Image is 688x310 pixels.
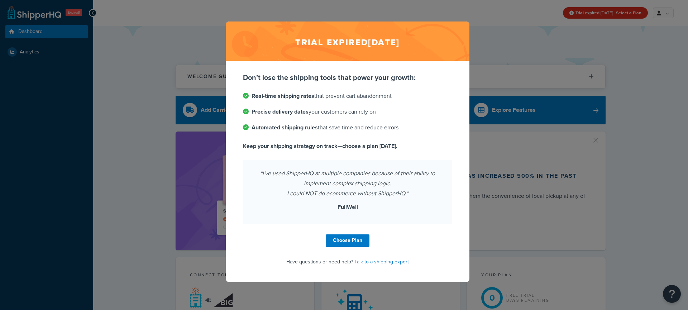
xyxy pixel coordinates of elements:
[243,91,452,101] li: that prevent cart abandonment
[226,22,469,61] h2: Trial expired [DATE]
[252,92,314,100] strong: Real-time shipping rates
[326,234,369,247] a: Choose Plan
[243,72,452,82] p: Don’t lose the shipping tools that power your growth:
[243,141,452,151] p: Keep your shipping strategy on track—choose a plan [DATE].
[252,123,318,132] strong: Automated shipping rules
[243,257,452,267] p: Have questions or need help?
[252,108,309,116] strong: Precise delivery dates
[243,107,452,117] li: your customers can rely on
[252,168,444,199] p: “I've used ShipperHQ at multiple companies because of their ability to implement complex shipping...
[252,202,444,212] p: FullWell
[243,123,452,133] li: that save time and reduce errors
[354,258,409,266] a: Talk to a shipping expert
